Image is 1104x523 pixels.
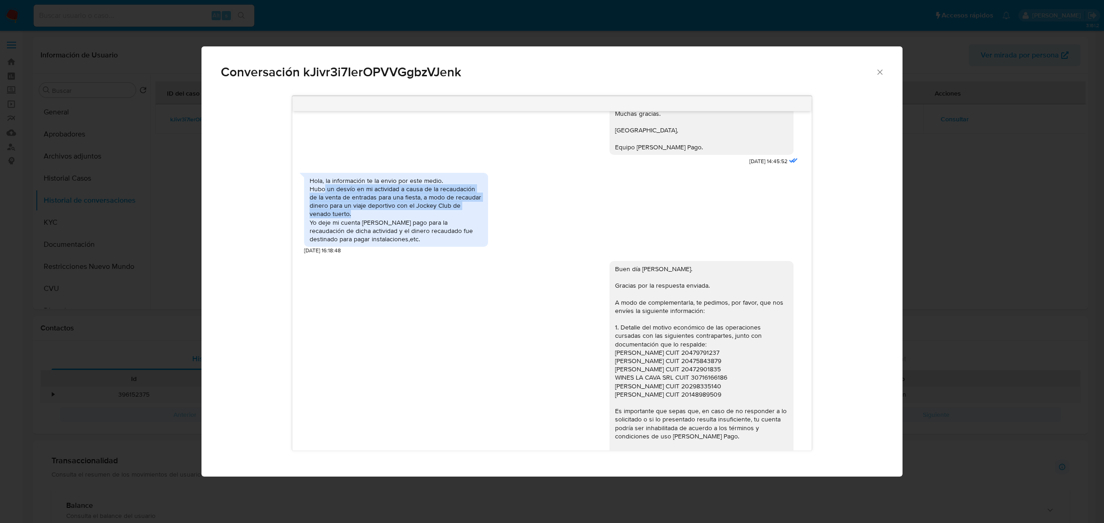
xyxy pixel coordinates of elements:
[749,158,788,165] span: [DATE] 14:45:52
[201,46,903,477] div: Comunicación
[221,66,875,79] span: Conversación kJivr3i7IerOPVVGgbzVJenk
[310,176,483,244] div: Hola, la información te la envio por este medio. Hubo un desvío en mi actividad a causa de la rec...
[875,68,884,76] button: Cerrar
[304,247,341,255] span: [DATE] 16:18:48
